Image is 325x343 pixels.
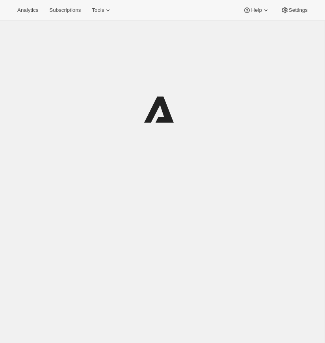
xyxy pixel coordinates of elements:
[87,5,117,16] button: Tools
[289,7,308,13] span: Settings
[45,5,85,16] button: Subscriptions
[251,7,262,13] span: Help
[238,5,274,16] button: Help
[13,5,43,16] button: Analytics
[17,7,38,13] span: Analytics
[276,5,312,16] button: Settings
[49,7,81,13] span: Subscriptions
[92,7,104,13] span: Tools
